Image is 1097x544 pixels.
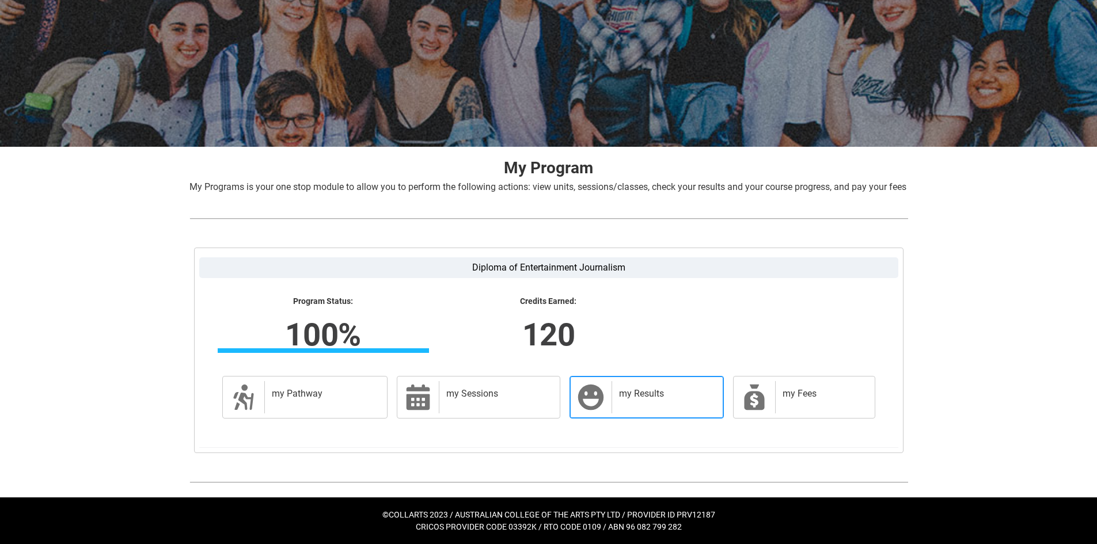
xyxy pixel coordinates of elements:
img: REDU_GREY_LINE [189,476,908,488]
span: My Programs is your one stop module to allow you to perform the following actions: view units, se... [189,181,906,192]
span: Description of icon when needed [230,383,257,411]
h2: my Fees [783,388,863,400]
lightning-formatted-number: 100% [143,311,503,358]
a: my Pathway [222,376,388,419]
strong: My Program [504,158,593,177]
div: Progress Bar [218,348,429,353]
h2: my Sessions [446,388,548,400]
img: REDU_GREY_LINE [189,212,908,225]
lightning-formatted-text: Program Status: [218,296,429,307]
h2: my Pathway [272,388,376,400]
lightning-formatted-number: 120 [369,311,728,358]
a: my Results [570,376,723,419]
lightning-formatted-text: Credits Earned: [443,296,654,307]
a: my Fees [733,376,875,419]
a: my Sessions [397,376,560,419]
label: Diploma of Entertainment Journalism [199,257,898,278]
h2: my Results [619,388,711,400]
span: My Payments [741,383,768,411]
